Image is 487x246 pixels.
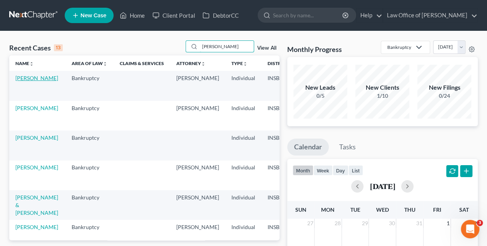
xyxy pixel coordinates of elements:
div: New Clients [355,83,409,92]
td: Individual [225,101,261,131]
span: 27 [306,219,314,228]
td: Individual [225,161,261,190]
a: [PERSON_NAME] [15,224,58,230]
span: Fri [433,206,441,213]
i: unfold_more [103,62,107,66]
a: Calendar [287,139,329,156]
div: 0/24 [417,92,471,100]
span: Thu [404,206,415,213]
div: Recent Cases [9,43,63,52]
i: unfold_more [29,62,34,66]
a: View All [257,45,276,51]
span: 28 [334,219,341,228]
td: Individual [225,131,261,160]
a: Help [356,8,382,22]
td: Bankruptcy [65,71,114,100]
span: 2 [473,219,478,228]
div: 13 [54,44,63,51]
input: Search by name... [273,8,343,22]
h3: Monthly Progress [287,45,342,54]
div: 1/10 [355,92,409,100]
div: New Leads [293,83,347,92]
td: INSB [261,161,299,190]
i: unfold_more [201,62,206,66]
span: Sat [459,206,469,213]
td: Bankruptcy [65,131,114,160]
th: Claims & Services [114,55,170,71]
a: Attorneyunfold_more [176,60,206,66]
td: INSB [261,71,299,100]
span: 29 [361,219,368,228]
button: list [348,165,363,176]
td: Bankruptcy [65,161,114,190]
i: unfold_more [243,62,248,66]
td: [PERSON_NAME] [170,190,225,220]
div: 0/5 [293,92,347,100]
div: Bankruptcy [387,44,411,50]
td: [PERSON_NAME] [170,161,225,190]
a: Area of Lawunfold_more [72,60,107,66]
td: Bankruptcy [65,101,114,131]
span: Tue [350,206,360,213]
a: [PERSON_NAME] [15,164,58,171]
a: [PERSON_NAME] [15,75,58,81]
span: New Case [80,13,106,18]
button: day [333,165,348,176]
div: New Filings [417,83,471,92]
span: 3 [477,220,483,226]
a: Nameunfold_more [15,60,34,66]
a: Tasks [332,139,363,156]
td: [PERSON_NAME] [170,101,225,131]
a: DebtorCC [199,8,242,22]
td: INSB [261,131,299,160]
a: [PERSON_NAME] [15,105,58,111]
iframe: Intercom live chat [461,220,479,238]
span: Wed [376,206,389,213]
a: Client Portal [149,8,199,22]
h2: [DATE] [370,182,395,190]
a: [PERSON_NAME] & [PERSON_NAME] [15,194,58,216]
td: INSB [261,101,299,131]
td: Bankruptcy [65,190,114,220]
a: Home [116,8,149,22]
span: 30 [388,219,396,228]
span: 31 [415,219,423,228]
td: INSB [261,190,299,220]
td: [PERSON_NAME] [170,71,225,100]
span: Mon [321,206,335,213]
td: Individual [225,190,261,220]
span: 1 [446,219,450,228]
a: Typeunfold_more [231,60,248,66]
a: [PERSON_NAME] [15,134,58,141]
button: week [313,165,333,176]
span: Sun [295,206,306,213]
a: Law Office of [PERSON_NAME] [383,8,477,22]
a: Districtunfold_more [268,60,293,66]
button: month [293,165,313,176]
input: Search by name... [200,41,254,52]
td: Individual [225,71,261,100]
